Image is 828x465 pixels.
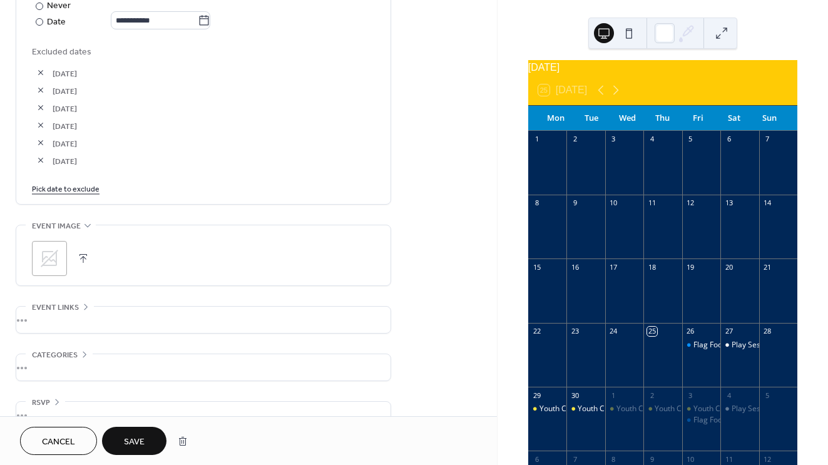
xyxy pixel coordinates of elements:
div: Flag Football [682,340,720,350]
div: Thu [645,106,680,131]
div: Flag Football [693,415,737,426]
div: 16 [570,262,580,272]
div: 12 [686,198,695,208]
div: 13 [724,198,733,208]
div: 9 [570,198,580,208]
div: [DATE] [528,60,797,75]
div: 7 [763,135,772,144]
div: 22 [532,327,541,336]
div: 10 [609,198,618,208]
div: 2 [570,135,580,144]
div: 27 [724,327,733,336]
div: 6 [532,454,541,464]
div: 19 [686,262,695,272]
span: [DATE] [53,120,375,133]
span: Event image [32,220,81,233]
span: [DATE] [53,102,375,115]
span: [DATE] [53,137,375,150]
div: 25 [647,327,657,336]
div: 3 [609,135,618,144]
div: Play Session [720,404,759,414]
div: ••• [16,354,391,381]
div: Date [47,15,210,29]
div: 11 [724,454,733,464]
span: Save [124,436,145,449]
button: Save [102,427,166,455]
span: Excluded dates [32,46,375,59]
div: Youth Club [693,404,731,414]
span: Cancel [42,436,75,449]
div: 23 [570,327,580,336]
span: [DATE] [53,84,375,98]
div: 3 [686,391,695,400]
div: Youth Club [682,404,720,414]
div: 9 [647,454,657,464]
div: ••• [16,402,391,428]
div: Youth Club [655,404,692,414]
div: 20 [724,262,733,272]
span: Event links [32,301,79,314]
div: Sat [716,106,752,131]
span: Pick date to exclude [32,183,100,196]
div: Youth Club [566,404,605,414]
div: 5 [686,135,695,144]
div: Tue [574,106,610,131]
div: 7 [570,454,580,464]
div: 1 [609,391,618,400]
div: 21 [763,262,772,272]
div: 8 [609,454,618,464]
div: Youth Club [643,404,682,414]
div: Youth Club [605,404,643,414]
div: 17 [609,262,618,272]
div: Youth Club [528,404,566,414]
div: Youth Club [578,404,615,414]
div: 24 [609,327,618,336]
span: RSVP [32,396,50,409]
div: Mon [538,106,574,131]
div: 18 [647,262,657,272]
div: 1 [532,135,541,144]
div: 26 [686,327,695,336]
div: 11 [647,198,657,208]
div: 14 [763,198,772,208]
div: 4 [647,135,657,144]
div: 10 [686,454,695,464]
button: Cancel [20,427,97,455]
span: [DATE] [53,67,375,80]
div: 29 [532,391,541,400]
div: Youth Club [616,404,654,414]
div: ; [32,241,67,276]
div: Play Session [732,404,775,414]
div: Wed [610,106,645,131]
div: 28 [763,327,772,336]
div: 5 [763,391,772,400]
span: Categories [32,349,78,362]
div: Play Session [720,340,759,350]
div: 12 [763,454,772,464]
div: Sun [752,106,787,131]
div: 15 [532,262,541,272]
div: Flag Football [693,340,737,350]
div: 6 [724,135,733,144]
div: 2 [647,391,657,400]
div: Fri [680,106,716,131]
span: [DATE] [53,155,375,168]
div: 30 [570,391,580,400]
div: Youth Club [539,404,577,414]
div: Play Session [732,340,775,350]
div: ••• [16,307,391,333]
div: Flag Football [682,415,720,426]
div: 4 [724,391,733,400]
div: 8 [532,198,541,208]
